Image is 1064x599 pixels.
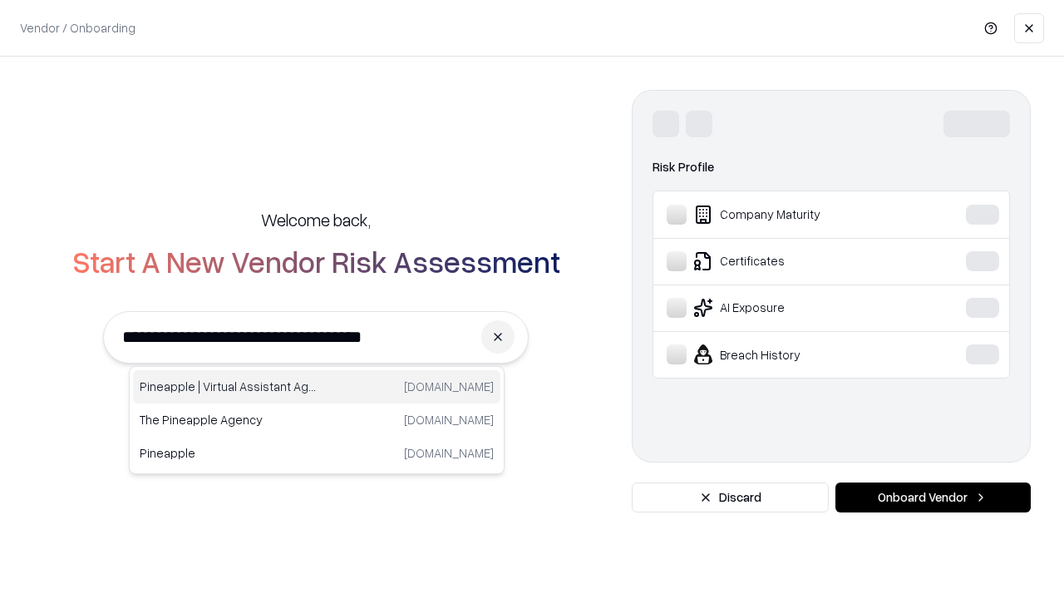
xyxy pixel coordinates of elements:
p: Vendor / Onboarding [20,19,135,37]
p: Pineapple [140,444,317,462]
button: Onboard Vendor [835,483,1031,512]
div: Breach History [667,344,915,364]
div: Suggestions [129,366,505,474]
p: Pineapple | Virtual Assistant Agency [140,378,317,395]
div: Company Maturity [667,205,915,225]
h2: Start A New Vendor Risk Assessment [72,245,560,278]
div: AI Exposure [667,298,915,318]
p: The Pineapple Agency [140,411,317,428]
button: Discard [632,483,829,512]
p: [DOMAIN_NAME] [404,378,494,395]
h5: Welcome back, [261,208,371,231]
div: Risk Profile [653,157,1010,177]
p: [DOMAIN_NAME] [404,444,494,462]
p: [DOMAIN_NAME] [404,411,494,428]
div: Certificates [667,251,915,271]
